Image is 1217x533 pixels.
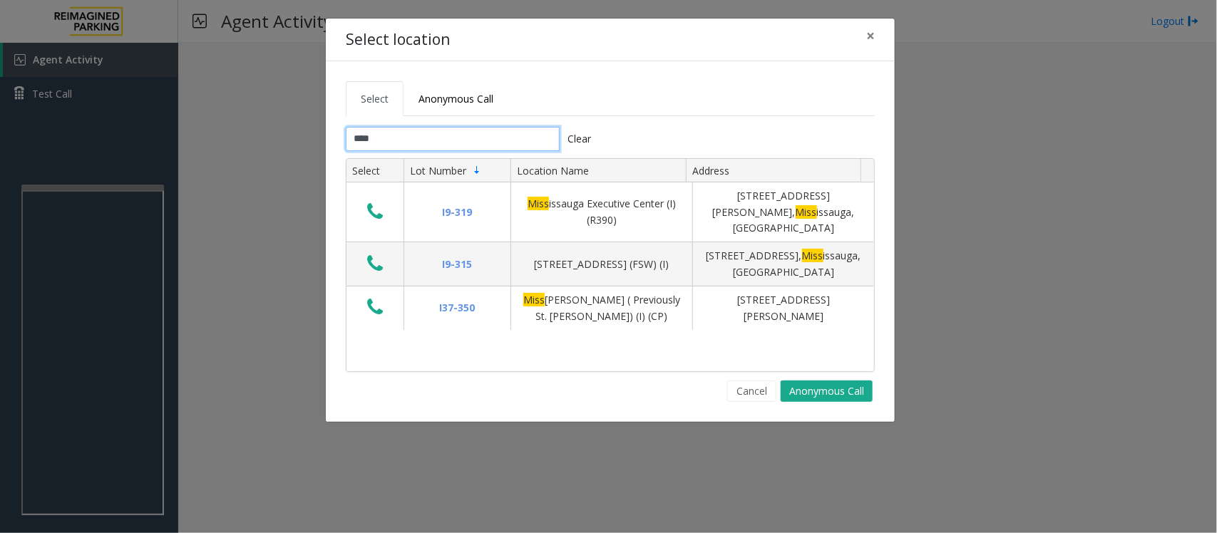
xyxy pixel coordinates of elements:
span: Lot Number [410,164,466,177]
span: Address [692,164,729,177]
span: Sortable [471,165,483,176]
div: issauga Executive Center (I) (R390) [520,196,684,228]
div: I9-319 [413,205,502,220]
div: [STREET_ADDRESS] (FSW) (I) [520,257,684,272]
span: Miss [796,205,817,219]
div: I9-315 [413,257,502,272]
button: Close [856,19,885,53]
h4: Select location [346,29,450,51]
div: [PERSON_NAME] ( Previously St. [PERSON_NAME]) (I) (CP) [520,292,684,324]
button: Cancel [727,381,776,402]
div: [STREET_ADDRESS], issauga, [GEOGRAPHIC_DATA] [702,248,866,280]
div: I37-350 [413,300,502,316]
span: Select [361,92,389,105]
div: Data table [346,159,874,371]
button: Clear [560,127,600,151]
div: [STREET_ADDRESS][PERSON_NAME], issauga, [GEOGRAPHIC_DATA] [702,188,866,236]
button: Anonymous Call [781,381,873,402]
span: Miss [802,249,823,262]
span: Miss [523,293,545,306]
ul: Tabs [346,81,875,116]
span: Location Name [517,164,589,177]
span: Miss [528,197,549,210]
th: Select [346,159,404,183]
span: Anonymous Call [418,92,493,105]
div: [STREET_ADDRESS][PERSON_NAME] [702,292,866,324]
span: × [866,26,875,46]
